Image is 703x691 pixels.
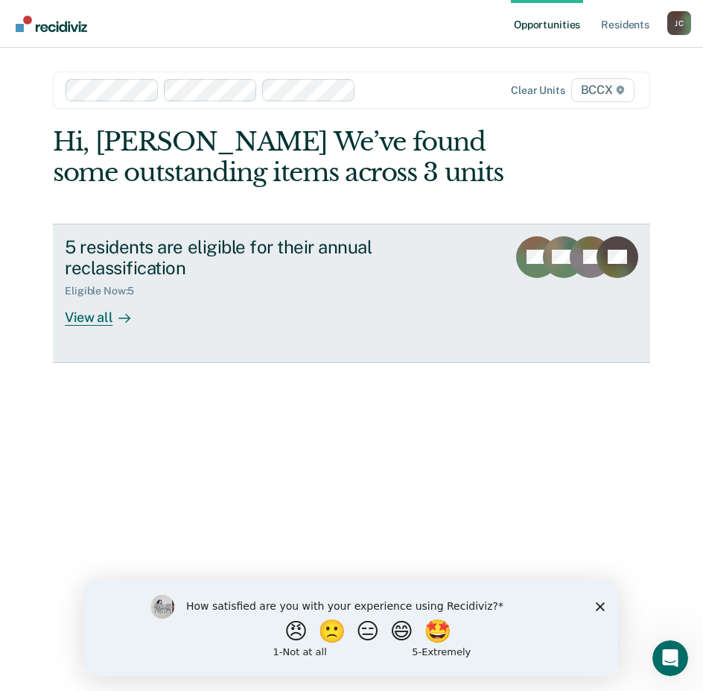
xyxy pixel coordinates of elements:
[53,127,530,188] div: Hi, [PERSON_NAME] We’ve found some outstanding items across 3 units
[652,640,688,676] iframe: Intercom live chat
[85,580,618,676] iframe: Survey by Kim from Recidiviz
[511,84,565,97] div: Clear units
[571,78,634,102] span: BCCX
[65,236,495,280] div: 5 residents are eligible for their annual reclassification
[667,11,691,35] div: J C
[53,224,650,363] a: 5 residents are eligible for their annual reclassificationEligible Now:5View all
[667,11,691,35] button: Profile dropdown button
[16,16,87,32] img: Recidiviz
[65,297,148,326] div: View all
[65,285,146,297] div: Eligible Now : 5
